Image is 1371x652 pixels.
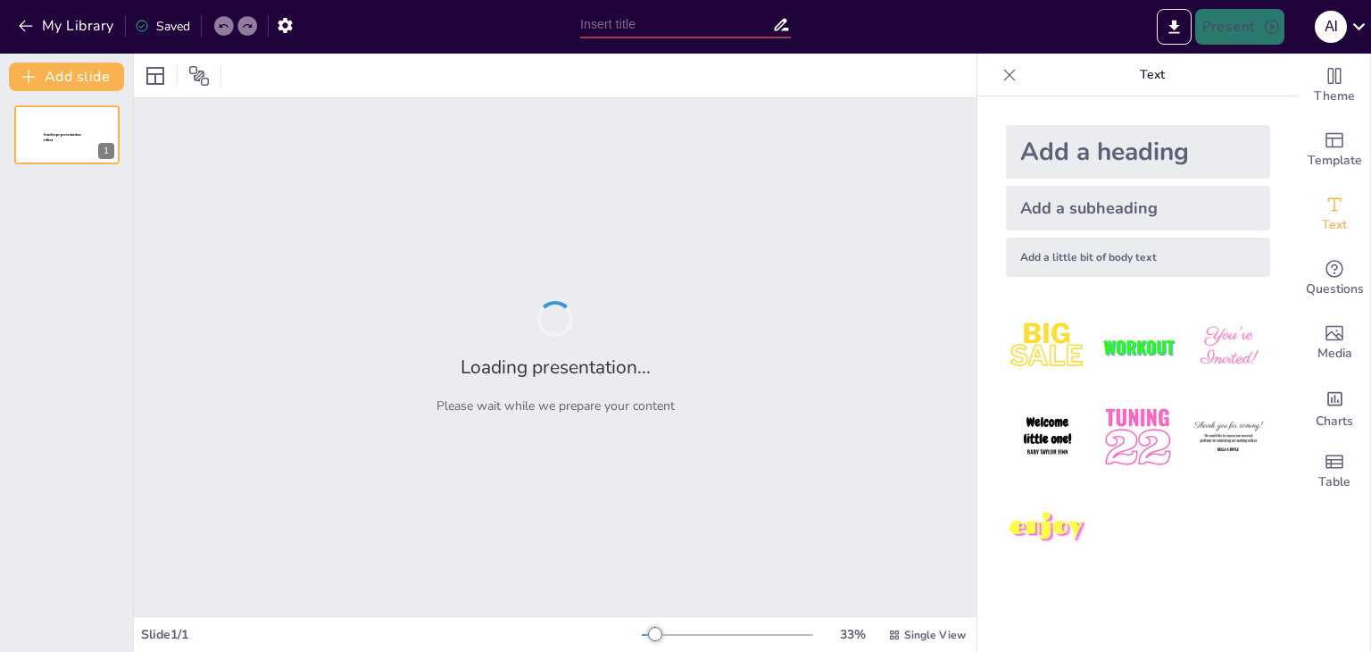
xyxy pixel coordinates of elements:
div: Layout [141,62,170,90]
img: 5.jpeg [1096,396,1179,479]
button: My Library [13,12,121,40]
div: Add a heading [1006,125,1270,179]
div: 33 % [831,626,874,643]
div: Add a little bit of body text [1006,238,1270,277]
span: Single View [904,628,966,642]
div: 1 [14,105,120,164]
button: Add slide [9,63,124,91]
img: 1.jpeg [1006,305,1089,389]
button: a i [1315,9,1347,45]
h2: Loading presentation... [461,355,651,380]
div: Change the overall theme [1299,54,1370,118]
div: Saved [135,18,190,35]
button: Export to PowerPoint [1157,9,1192,45]
img: 2.jpeg [1096,305,1179,389]
span: Charts [1316,412,1353,431]
span: Template [1308,151,1362,171]
div: Get real-time input from your audience [1299,247,1370,311]
div: Add ready made slides [1299,118,1370,182]
div: Add a subheading [1006,186,1270,230]
p: Please wait while we prepare your content [436,397,675,414]
span: Text [1322,215,1347,235]
span: Media [1317,344,1352,364]
span: Questions [1306,280,1364,299]
img: 4.jpeg [1006,396,1089,479]
span: Table [1318,472,1350,492]
div: a i [1315,11,1347,43]
p: Text [1024,54,1281,96]
button: Present [1195,9,1284,45]
div: 1 [98,143,114,159]
div: Add text boxes [1299,182,1370,247]
span: Theme [1314,87,1355,106]
span: Sendsteps presentation editor [44,133,81,143]
img: 6.jpeg [1187,396,1270,479]
img: 3.jpeg [1187,305,1270,389]
div: Slide 1 / 1 [141,626,642,643]
input: Insert title [580,12,772,38]
img: 7.jpeg [1006,487,1089,570]
div: Add images, graphics, shapes or video [1299,311,1370,375]
div: Add a table [1299,439,1370,504]
span: Position [188,65,210,87]
div: Add charts and graphs [1299,375,1370,439]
